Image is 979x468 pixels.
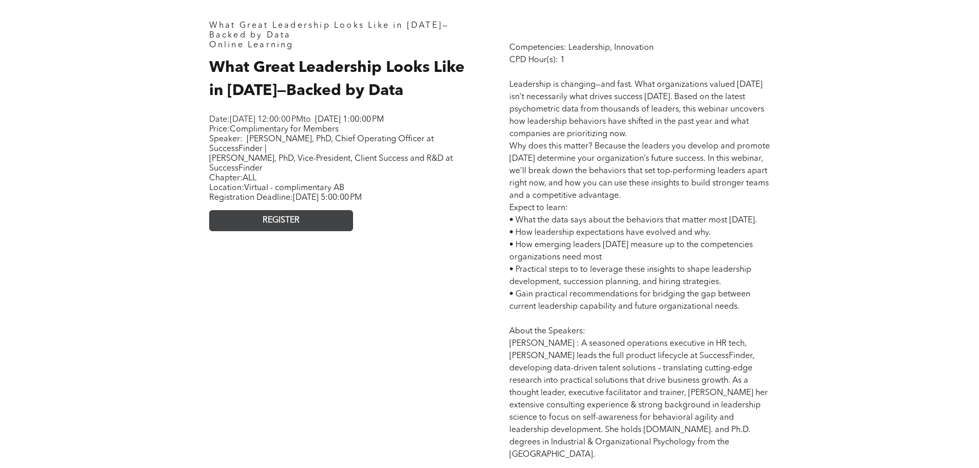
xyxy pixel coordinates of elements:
[209,60,465,99] span: What Great Leadership Looks Like in [DATE]—Backed by Data
[263,216,300,226] span: REGISTER
[209,135,453,173] span: [PERSON_NAME], PhD, Chief Operating Officer at SuccessFinder | [PERSON_NAME], PhD, Vice-President...
[209,22,450,40] span: What Great Leadership Looks Like in [DATE]—Backed by Data
[244,184,344,192] span: Virtual - complimentary AB
[315,116,384,124] span: [DATE] 1:00:00 PM
[230,116,303,124] span: [DATE] 12:00:00 PM
[209,184,362,202] span: Location: Registration Deadline:
[209,41,294,49] span: Online Learning
[243,174,256,182] span: ALL
[230,125,339,134] span: Complimentary for Members
[209,210,353,231] a: REGISTER
[209,174,256,182] span: Chapter:
[209,116,311,124] span: Date: to
[293,194,362,202] span: [DATE] 5:00:00 PM
[209,125,339,134] span: Price:
[209,135,243,143] span: Speaker:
